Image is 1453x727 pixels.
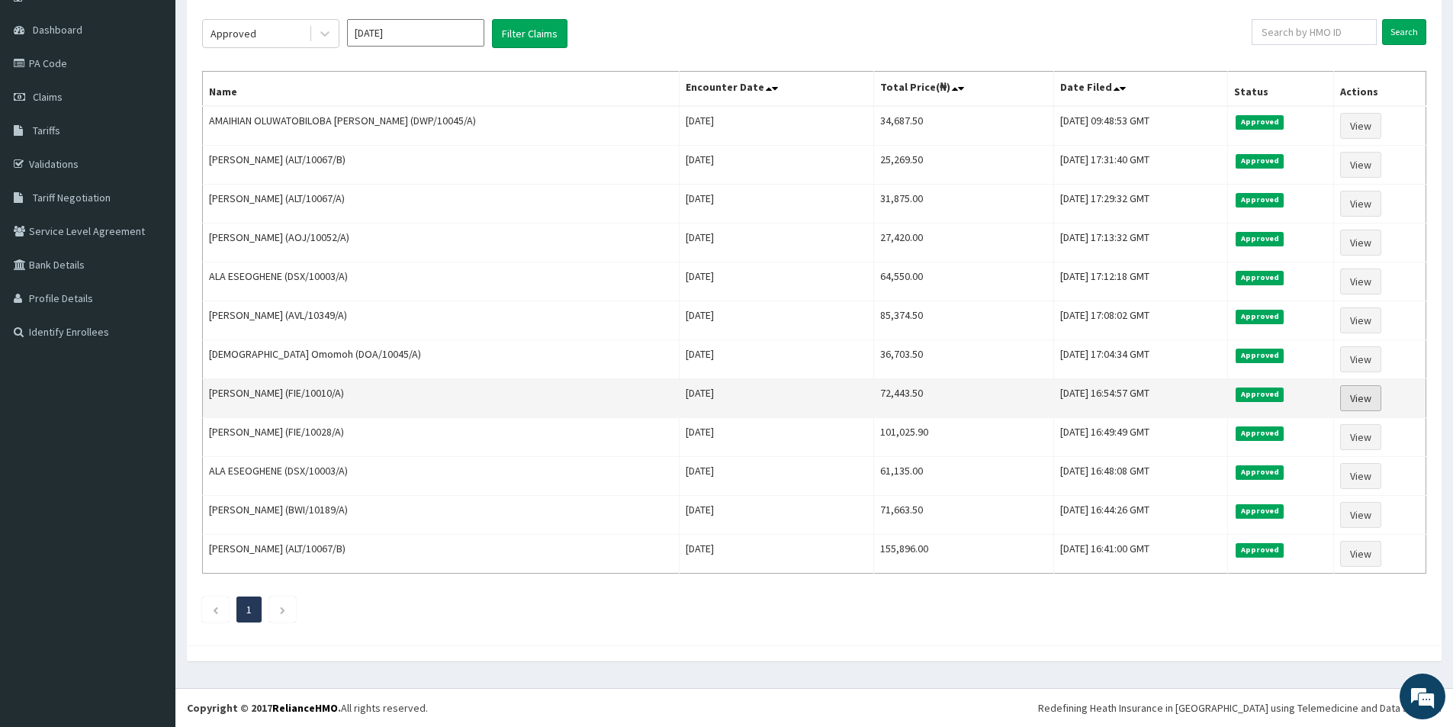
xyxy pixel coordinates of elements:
div: Redefining Heath Insurance in [GEOGRAPHIC_DATA] using Telemedicine and Data Science! [1038,700,1442,716]
span: Approved [1236,543,1284,557]
td: [DATE] 16:41:00 GMT [1054,535,1228,574]
td: [DATE] [679,185,873,224]
td: [DATE] [679,535,873,574]
td: 64,550.00 [873,262,1054,301]
td: [DATE] 17:04:34 GMT [1054,340,1228,379]
footer: All rights reserved. [175,688,1453,727]
div: Approved [211,26,256,41]
td: [PERSON_NAME] (ALT/10067/B) [203,535,680,574]
td: [DATE] [679,262,873,301]
span: We're online! [88,192,211,346]
td: [PERSON_NAME] (FIE/10010/A) [203,379,680,418]
a: View [1340,385,1381,411]
td: ALA ESEOGHENE (DSX/10003/A) [203,262,680,301]
a: RelianceHMO [272,701,338,715]
textarea: Type your message and hit 'Enter' [8,417,291,470]
td: [DATE] [679,340,873,379]
a: View [1340,152,1381,178]
td: [PERSON_NAME] (FIE/10028/A) [203,418,680,457]
td: [DATE] 16:54:57 GMT [1054,379,1228,418]
td: [DATE] [679,379,873,418]
td: [DATE] [679,496,873,535]
td: [PERSON_NAME] (AVL/10349/A) [203,301,680,340]
span: Approved [1236,426,1284,440]
a: View [1340,269,1381,294]
div: Minimize live chat window [250,8,287,44]
td: 25,269.50 [873,146,1054,185]
td: [DATE] 16:44:26 GMT [1054,496,1228,535]
span: Tariffs [33,124,60,137]
td: [DATE] 17:31:40 GMT [1054,146,1228,185]
td: [PERSON_NAME] (ALT/10067/B) [203,146,680,185]
td: 27,420.00 [873,224,1054,262]
a: View [1340,113,1381,139]
td: [DEMOGRAPHIC_DATA] Omomoh (DOA/10045/A) [203,340,680,379]
a: View [1340,424,1381,450]
span: Approved [1236,232,1284,246]
td: 155,896.00 [873,535,1054,574]
td: [DATE] 17:13:32 GMT [1054,224,1228,262]
span: Claims [33,90,63,104]
a: View [1340,463,1381,489]
span: Approved [1236,154,1284,168]
span: Approved [1236,388,1284,401]
span: Approved [1236,115,1284,129]
td: [DATE] [679,106,873,146]
a: View [1340,541,1381,567]
span: Approved [1236,349,1284,362]
th: Date Filed [1054,72,1228,107]
a: Previous page [212,603,219,616]
th: Encounter Date [679,72,873,107]
td: [DATE] [679,418,873,457]
input: Search by HMO ID [1252,19,1377,45]
a: View [1340,346,1381,372]
a: View [1340,502,1381,528]
td: 31,875.00 [873,185,1054,224]
td: 72,443.50 [873,379,1054,418]
button: Filter Claims [492,19,567,48]
span: Approved [1236,310,1284,323]
th: Status [1228,72,1334,107]
td: [DATE] [679,301,873,340]
td: [DATE] 17:29:32 GMT [1054,185,1228,224]
input: Search [1382,19,1426,45]
td: [PERSON_NAME] (ALT/10067/A) [203,185,680,224]
td: 34,687.50 [873,106,1054,146]
img: d_794563401_company_1708531726252_794563401 [28,76,62,114]
td: [DATE] [679,457,873,496]
div: Chat with us now [79,85,256,105]
td: 101,025.90 [873,418,1054,457]
td: AMAIHIAN OLUWATOBILOBA [PERSON_NAME] (DWP/10045/A) [203,106,680,146]
span: Approved [1236,465,1284,479]
td: ALA ESEOGHENE (DSX/10003/A) [203,457,680,496]
td: [DATE] 16:48:08 GMT [1054,457,1228,496]
strong: Copyright © 2017 . [187,701,341,715]
td: 61,135.00 [873,457,1054,496]
span: Approved [1236,193,1284,207]
td: [PERSON_NAME] (BWI/10189/A) [203,496,680,535]
a: View [1340,230,1381,256]
th: Total Price(₦) [873,72,1054,107]
a: View [1340,307,1381,333]
span: Tariff Negotiation [33,191,111,204]
td: [DATE] 17:12:18 GMT [1054,262,1228,301]
td: 85,374.50 [873,301,1054,340]
span: Approved [1236,504,1284,518]
span: Approved [1236,271,1284,285]
a: Page 1 is your current page [246,603,252,616]
input: Select Month and Year [347,19,484,47]
td: [PERSON_NAME] (AOJ/10052/A) [203,224,680,262]
td: [DATE] [679,224,873,262]
td: [DATE] 09:48:53 GMT [1054,106,1228,146]
th: Name [203,72,680,107]
td: [DATE] 17:08:02 GMT [1054,301,1228,340]
td: [DATE] 16:49:49 GMT [1054,418,1228,457]
td: 36,703.50 [873,340,1054,379]
a: View [1340,191,1381,217]
td: 71,663.50 [873,496,1054,535]
span: Dashboard [33,23,82,37]
a: Next page [279,603,286,616]
td: [DATE] [679,146,873,185]
th: Actions [1334,72,1426,107]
